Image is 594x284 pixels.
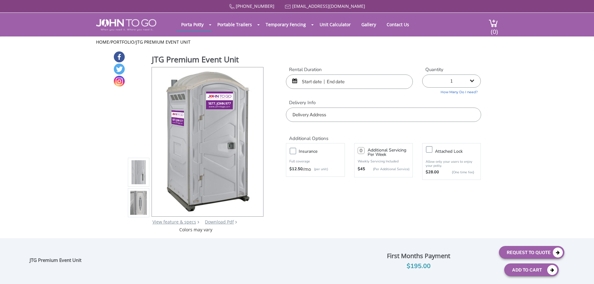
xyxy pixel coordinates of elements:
div: $195.00 [343,261,494,271]
a: Porta Potty [176,18,208,31]
input: Delivery Address [286,108,481,122]
div: Colors may vary [128,227,264,233]
span: (0) [490,22,498,36]
strong: $45 [358,166,365,172]
p: (Per Additional Service) [365,167,409,171]
button: Add To Cart [504,263,559,276]
h3: Additional Servicing Per Week [368,148,409,157]
div: /mo [289,166,341,172]
a: View feature & specs [152,219,196,225]
div: JTG Premium Event Unit [30,257,85,265]
h2: Additional Options [286,128,481,142]
p: Full coverage [289,158,341,165]
label: Quantity [422,66,481,73]
a: Temporary Fencing [261,18,311,31]
h3: Insurance [299,147,347,155]
img: Mail [285,5,291,9]
a: Download Pdf [205,219,234,225]
a: Twitter [114,64,125,75]
a: Portable Trailers [213,18,257,31]
img: chevron.png [235,221,237,224]
a: Unit Calculator [315,18,355,31]
a: Facebook [114,51,125,62]
a: [PHONE_NUMBER] [236,3,274,9]
a: [EMAIL_ADDRESS][DOMAIN_NAME] [292,3,365,9]
h3: Attached lock [435,147,484,155]
p: (per unit) [311,166,328,172]
label: Delivery Info [286,99,481,106]
img: cart a [489,19,498,27]
img: Product [160,67,255,214]
img: Product [130,99,147,246]
a: Portfolio [111,39,134,45]
a: Instagram [114,76,125,87]
p: Allow only your users to enjoy your potty. [426,160,477,168]
img: right arrow icon [197,221,199,224]
input: 0 [358,147,365,154]
div: First Months Payment [343,251,494,261]
strong: $28.00 [426,169,439,176]
a: Home [96,39,109,45]
a: Contact Us [382,18,414,31]
input: Start date | End date [286,75,413,89]
label: Rental Duration [286,66,413,73]
ul: / / [96,39,498,45]
img: Product [130,129,147,276]
img: Call [229,4,234,9]
h1: JTG Premium Event Unit [152,54,264,66]
p: Weekly Servicing Included [358,159,409,164]
a: How Many Do I need? [422,88,481,95]
a: JTG Premium Event Unit [136,39,191,45]
button: Request To Quote [499,246,564,259]
p: {One time fee} [442,169,474,176]
img: JOHN to go [96,19,156,31]
strong: $12.50 [289,166,303,172]
a: Gallery [357,18,381,31]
